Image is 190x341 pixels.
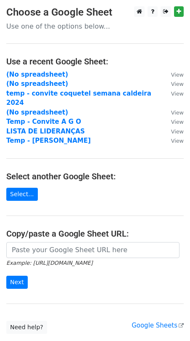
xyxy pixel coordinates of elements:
a: LISTA DE LIDERANÇAS [6,128,85,135]
a: (No spreadsheet) [6,109,68,116]
h3: Choose a Google Sheet [6,6,184,19]
a: Temp - Convite A G O [6,118,81,125]
a: View [163,90,184,97]
a: Google Sheets [132,322,184,329]
small: View [171,72,184,78]
input: Paste your Google Sheet URL here [6,242,179,258]
a: (No spreadsheet) [6,71,68,78]
small: View [171,81,184,87]
small: View [171,128,184,135]
input: Next [6,276,28,289]
a: View [163,71,184,78]
a: Select... [6,188,38,201]
a: View [163,80,184,88]
a: View [163,128,184,135]
small: View [171,138,184,144]
a: Temp - [PERSON_NAME] [6,137,91,144]
small: View [171,91,184,97]
a: View [163,109,184,116]
h4: Use a recent Google Sheet: [6,56,184,67]
a: View [163,118,184,125]
a: (No spreadsheet) [6,80,68,88]
p: Use one of the options below... [6,22,184,31]
small: View [171,109,184,116]
small: Example: [URL][DOMAIN_NAME] [6,260,92,266]
h4: Select another Google Sheet: [6,171,184,181]
h4: Copy/paste a Google Sheet URL: [6,229,184,239]
small: View [171,119,184,125]
a: temp - convite coquetel semana caldeira 2024 [6,90,151,107]
a: Need help? [6,321,47,334]
a: View [163,137,184,144]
